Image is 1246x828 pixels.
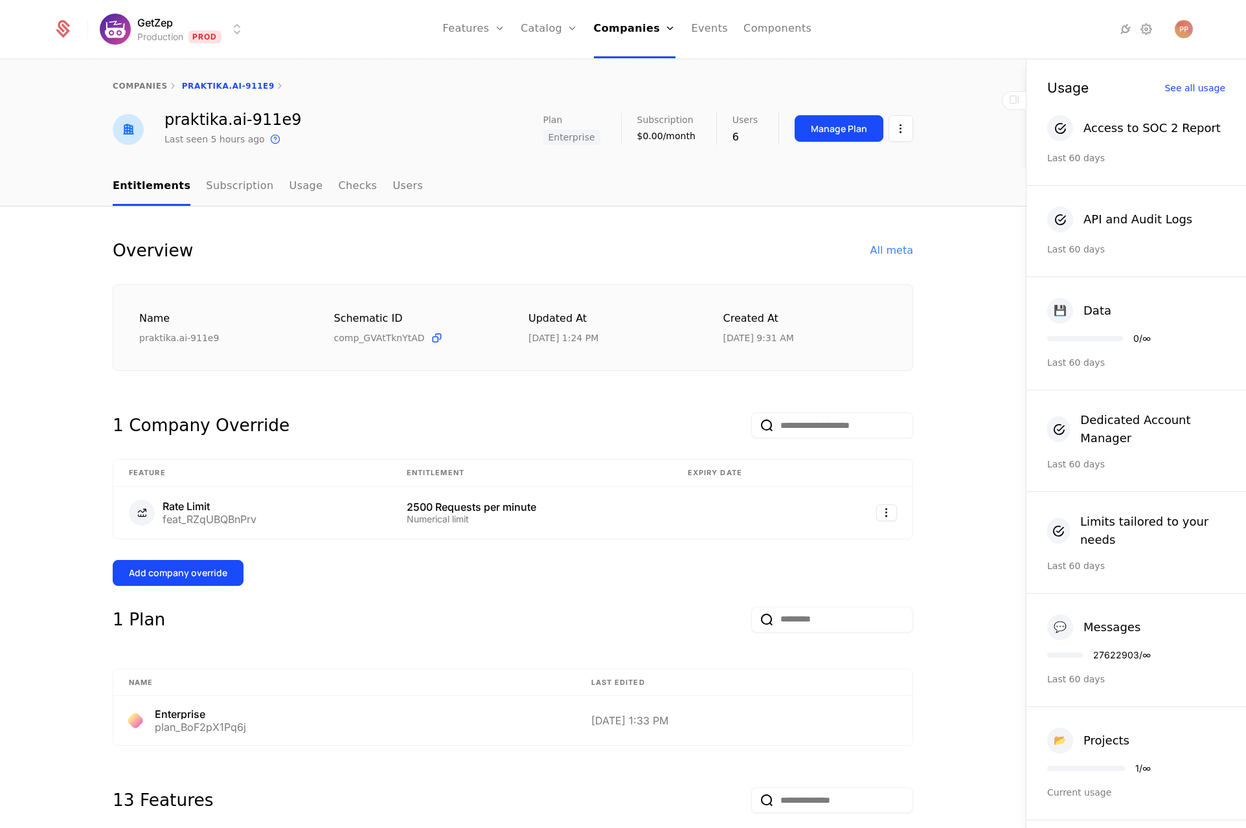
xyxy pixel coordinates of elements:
[104,15,245,43] button: Select environment
[543,129,600,145] span: Enterprise
[137,30,183,43] div: Production
[637,115,694,124] span: Subscription
[113,168,913,206] nav: Main
[164,133,265,146] div: Last seen 5 hours ago
[129,566,227,579] div: Add company override
[391,460,672,487] th: Entitlement
[591,715,897,726] div: [DATE] 1:33 PM
[113,114,144,145] img: praktika.ai-911e9
[113,82,168,91] a: companies
[139,331,303,344] div: praktika.ai-911e9
[206,168,273,206] a: Subscription
[1118,21,1133,37] a: Integrations
[113,168,423,206] ul: Choose Sub Page
[164,112,301,128] div: praktika.ai-911e9
[1047,614,1140,640] button: 💬Messages
[407,515,657,524] div: Numerical limit
[876,504,897,521] button: Select action
[113,560,244,586] button: Add company override
[1047,458,1225,471] div: Last 60 days
[113,412,289,438] div: 1 Company Override
[1080,411,1225,447] div: Dedicated Account Manager
[163,501,256,511] div: Rate Limit
[338,168,377,206] a: Checks
[1047,559,1225,572] div: Last 60 days
[1047,728,1129,754] button: 📂Projects
[528,331,598,344] div: 7/11/25, 1:24 PM
[795,115,883,142] button: Manage Plan
[1047,786,1225,799] div: Current usage
[137,15,173,30] span: GetZep
[289,168,323,206] a: Usage
[1080,513,1225,549] div: Limits tailored to your needs
[334,311,498,326] div: Schematic ID
[528,311,692,327] div: Updated at
[113,669,576,697] th: Name
[870,243,913,258] div: All meta
[1083,302,1111,320] div: Data
[732,115,758,124] span: Users
[1047,115,1221,141] button: Access to SOC 2 Report
[113,460,391,487] th: Feature
[1133,334,1151,343] div: 0 / ∞
[1047,513,1225,549] button: Limits tailored to your needs
[188,30,221,43] span: Prod
[1175,20,1193,38] button: Open user button
[1047,673,1225,686] div: Last 60 days
[1047,243,1225,256] div: Last 60 days
[1047,728,1073,754] div: 📂
[392,168,423,206] a: Users
[732,129,758,145] div: 6
[1175,20,1193,38] img: Paul Paliychuk
[1164,84,1225,93] div: See all usage
[1047,614,1073,640] div: 💬
[113,168,190,206] a: Entitlements
[1083,618,1140,636] div: Messages
[811,122,867,135] div: Manage Plan
[1083,732,1129,750] div: Projects
[1093,651,1151,660] div: 27622903 / ∞
[139,311,303,327] div: Name
[1047,411,1225,447] button: Dedicated Account Manager
[1047,81,1089,95] div: Usage
[1047,298,1073,324] div: 💾
[723,311,887,327] div: Created at
[672,460,822,487] th: Expiry date
[113,607,165,632] div: 1 Plan
[163,514,256,524] div: feat_RZqUBQBnPrv
[1138,21,1154,37] a: Settings
[334,331,425,344] span: comp_GVAtTknYtAD
[637,129,696,142] div: $0.00/month
[113,238,193,263] div: Overview
[576,669,912,697] th: Last edited
[407,502,657,512] div: 2500 Requests per minute
[1083,210,1192,229] div: API and Audit Logs
[1047,151,1225,164] div: Last 60 days
[113,787,213,813] div: 13 Features
[1047,207,1192,232] button: API and Audit Logs
[889,115,913,142] button: Select action
[1083,119,1221,137] div: Access to SOC 2 Report
[155,722,246,732] div: plan_BoF2pX1Pq6j
[543,115,563,124] span: Plan
[1047,356,1225,369] div: Last 60 days
[100,14,131,45] img: GetZep
[723,331,794,344] div: 4/1/25, 9:31 AM
[1047,298,1111,324] button: 💾Data
[1135,764,1151,773] div: 1 / ∞
[155,709,246,719] div: Enterprise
